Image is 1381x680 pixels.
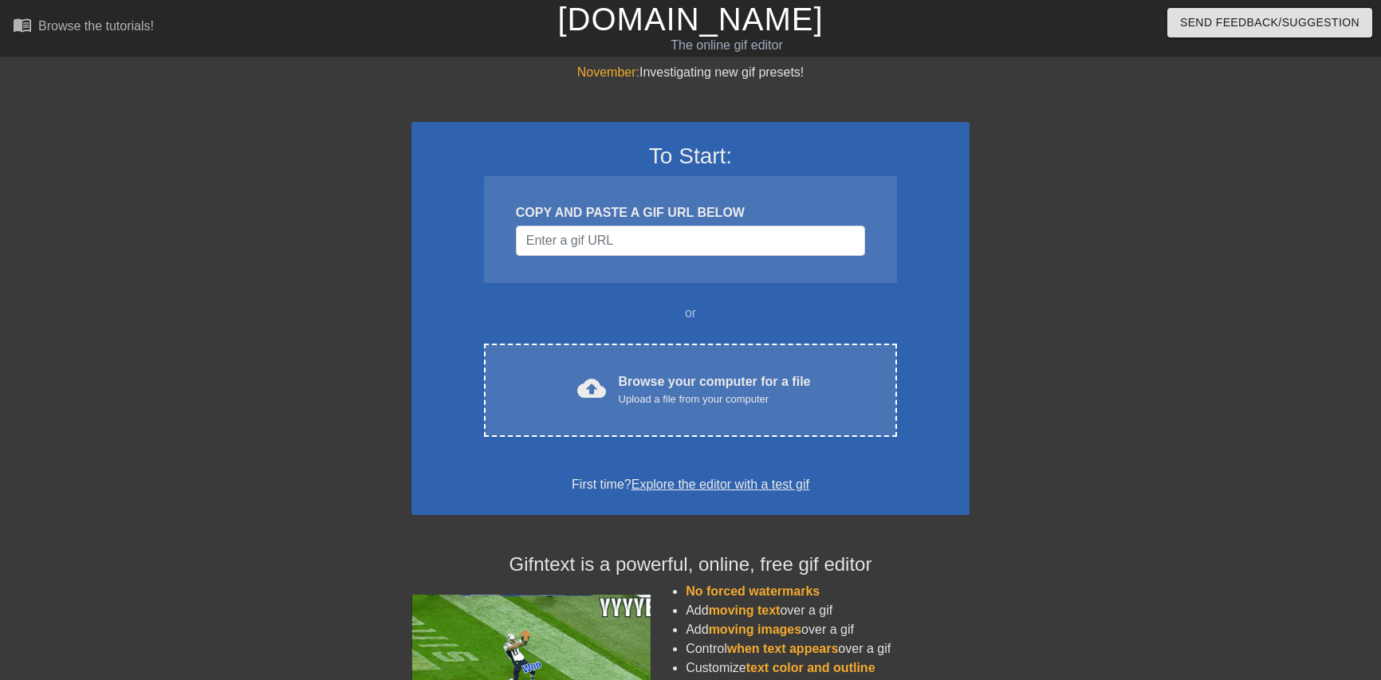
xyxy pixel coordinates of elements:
button: Send Feedback/Suggestion [1167,8,1372,37]
span: moving images [709,623,801,636]
li: Control over a gif [686,639,970,658]
div: The online gif editor [468,36,985,55]
li: Add over a gif [686,620,970,639]
h4: Gifntext is a powerful, online, free gif editor [411,553,970,576]
div: COPY AND PASTE A GIF URL BELOW [516,203,865,222]
div: Upload a file from your computer [619,391,811,407]
span: November: [577,65,639,79]
span: No forced watermarks [686,584,820,598]
span: moving text [709,603,781,617]
a: Explore the editor with a test gif [631,478,809,491]
span: text color and outline [746,661,875,674]
div: First time? [432,475,949,494]
div: Browse the tutorials! [38,19,154,33]
li: Add over a gif [686,601,970,620]
div: Investigating new gif presets! [411,63,970,82]
div: Browse your computer for a file [619,372,811,407]
li: Customize [686,658,970,678]
a: [DOMAIN_NAME] [557,2,823,37]
div: or [453,304,928,323]
input: Username [516,226,865,256]
a: Browse the tutorials! [13,15,154,40]
span: Send Feedback/Suggestion [1180,13,1359,33]
span: cloud_upload [577,374,606,403]
span: when text appears [727,642,839,655]
h3: To Start: [432,143,949,170]
span: menu_book [13,15,32,34]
